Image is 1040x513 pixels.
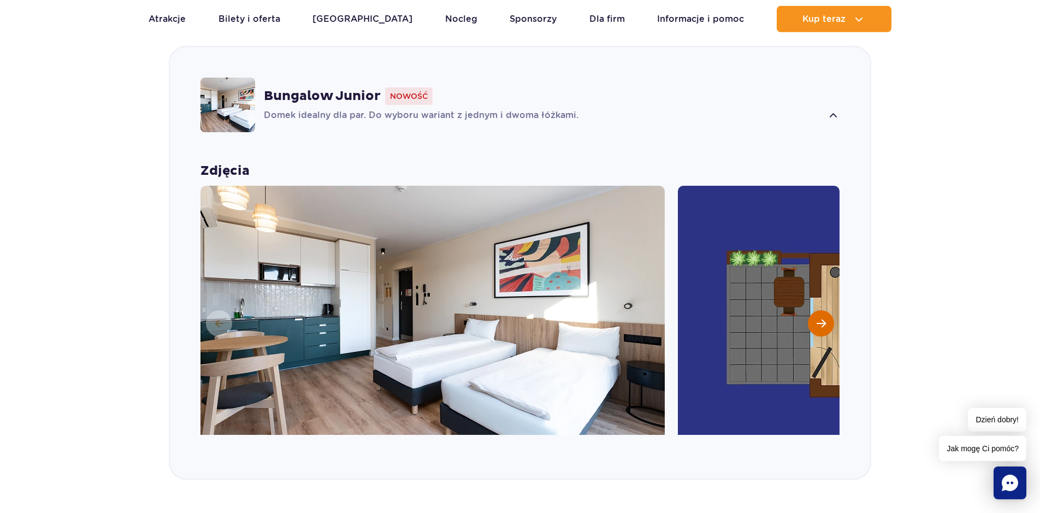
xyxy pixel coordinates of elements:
a: Sponsorzy [510,6,557,32]
span: Nowość [385,87,433,105]
a: Atrakcje [149,6,186,32]
p: Domek idealny dla par. Do wyboru wariant z jednym i dwoma łóżkami. [264,109,823,122]
span: Dzień dobry! [968,408,1026,432]
button: Następny slajd [808,310,834,337]
a: Nocleg [445,6,477,32]
strong: Bungalow Junior [264,88,381,104]
a: [GEOGRAPHIC_DATA] [312,6,412,32]
div: Chat [994,467,1026,499]
strong: Zdjęcia [200,163,840,179]
span: Jak mogę Ci pomóc? [939,436,1026,461]
span: Kup teraz [802,14,846,24]
a: Dla firm [589,6,625,32]
button: Kup teraz [777,6,891,32]
a: Bilety i oferta [218,6,280,32]
a: Informacje i pomoc [657,6,744,32]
